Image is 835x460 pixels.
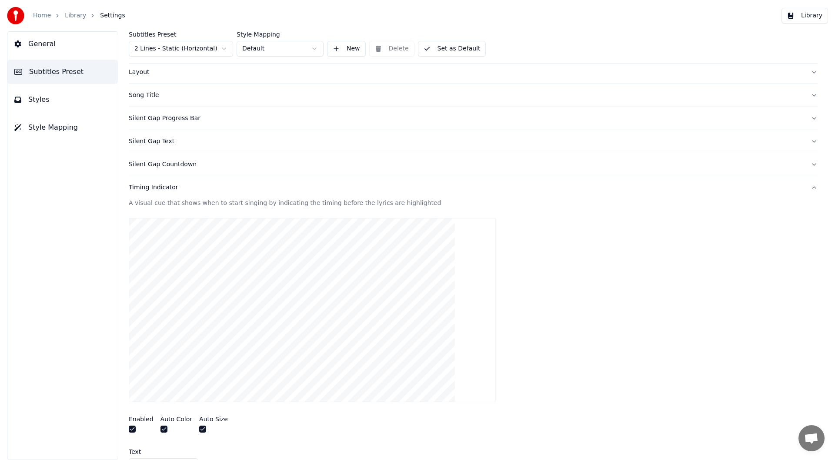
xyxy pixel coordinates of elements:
a: Library [65,11,86,20]
div: Silent Gap Countdown [129,160,804,169]
div: A visual cue that shows when to start singing by indicating the timing before the lyrics are high... [129,199,818,208]
label: Auto Size [199,416,228,422]
div: Silent Gap Progress Bar [129,114,804,123]
button: Subtitles Preset [7,60,118,84]
div: Timing Indicator [129,183,804,192]
button: Silent Gap Countdown [129,153,818,176]
button: New [327,41,366,57]
img: youka [7,7,24,24]
button: Song Title [129,84,818,107]
a: Home [33,11,51,20]
button: Style Mapping [7,115,118,140]
div: Layout [129,68,804,77]
button: Silent Gap Text [129,130,818,153]
div: Silent Gap Text [129,137,804,146]
button: Layout [129,61,818,84]
label: Subtitles Preset [129,31,233,37]
label: Enabled [129,416,154,422]
span: Subtitles Preset [29,67,83,77]
a: Open chat [798,425,825,451]
button: Styles [7,87,118,112]
div: Song Title [129,91,804,100]
label: Auto Color [160,416,193,422]
button: Set as Default [418,41,486,57]
button: General [7,32,118,56]
button: Timing Indicator [129,176,818,199]
label: Text [129,449,141,455]
nav: breadcrumb [33,11,125,20]
span: Style Mapping [28,122,78,133]
span: Styles [28,94,50,105]
span: General [28,39,56,49]
button: Silent Gap Progress Bar [129,107,818,130]
span: Settings [100,11,125,20]
label: Style Mapping [237,31,324,37]
button: Library [782,8,828,24]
